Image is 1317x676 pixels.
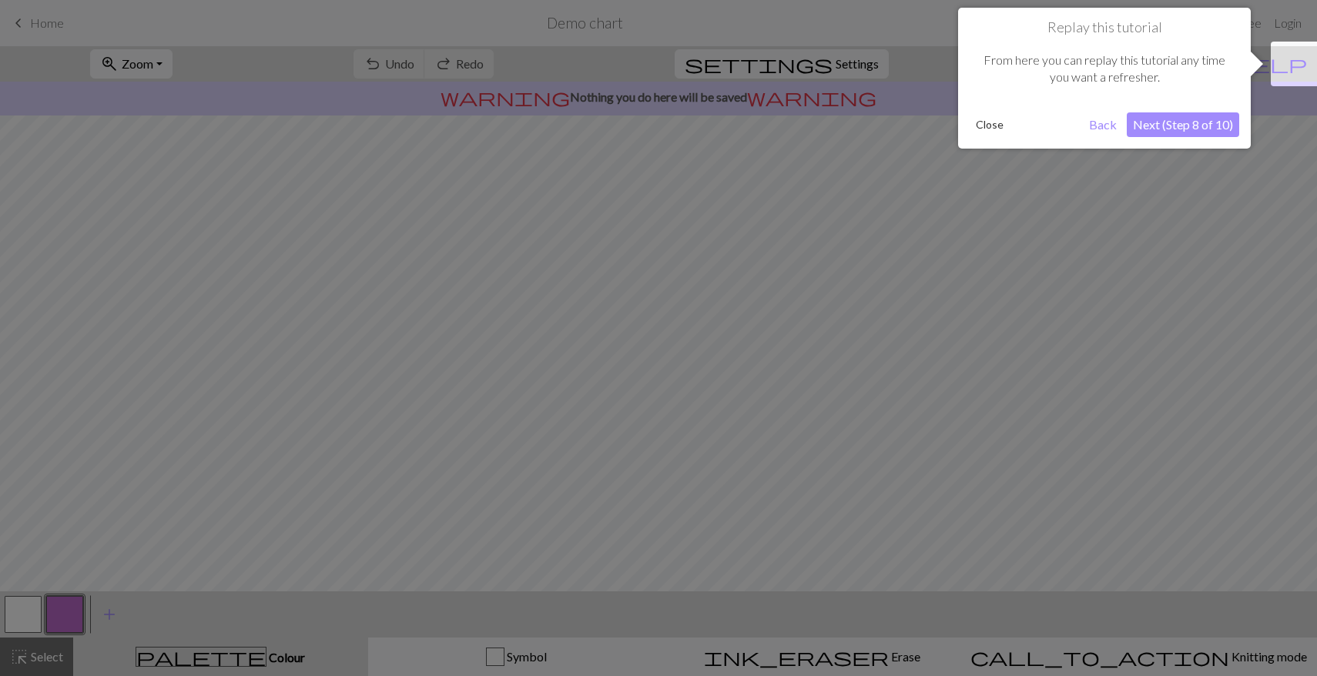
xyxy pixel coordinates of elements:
[970,113,1010,136] button: Close
[958,8,1251,149] div: Replay this tutorial
[1083,112,1123,137] button: Back
[970,36,1239,102] div: From here you can replay this tutorial any time you want a refresher.
[1127,112,1239,137] button: Next (Step 8 of 10)
[970,19,1239,36] h1: Replay this tutorial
